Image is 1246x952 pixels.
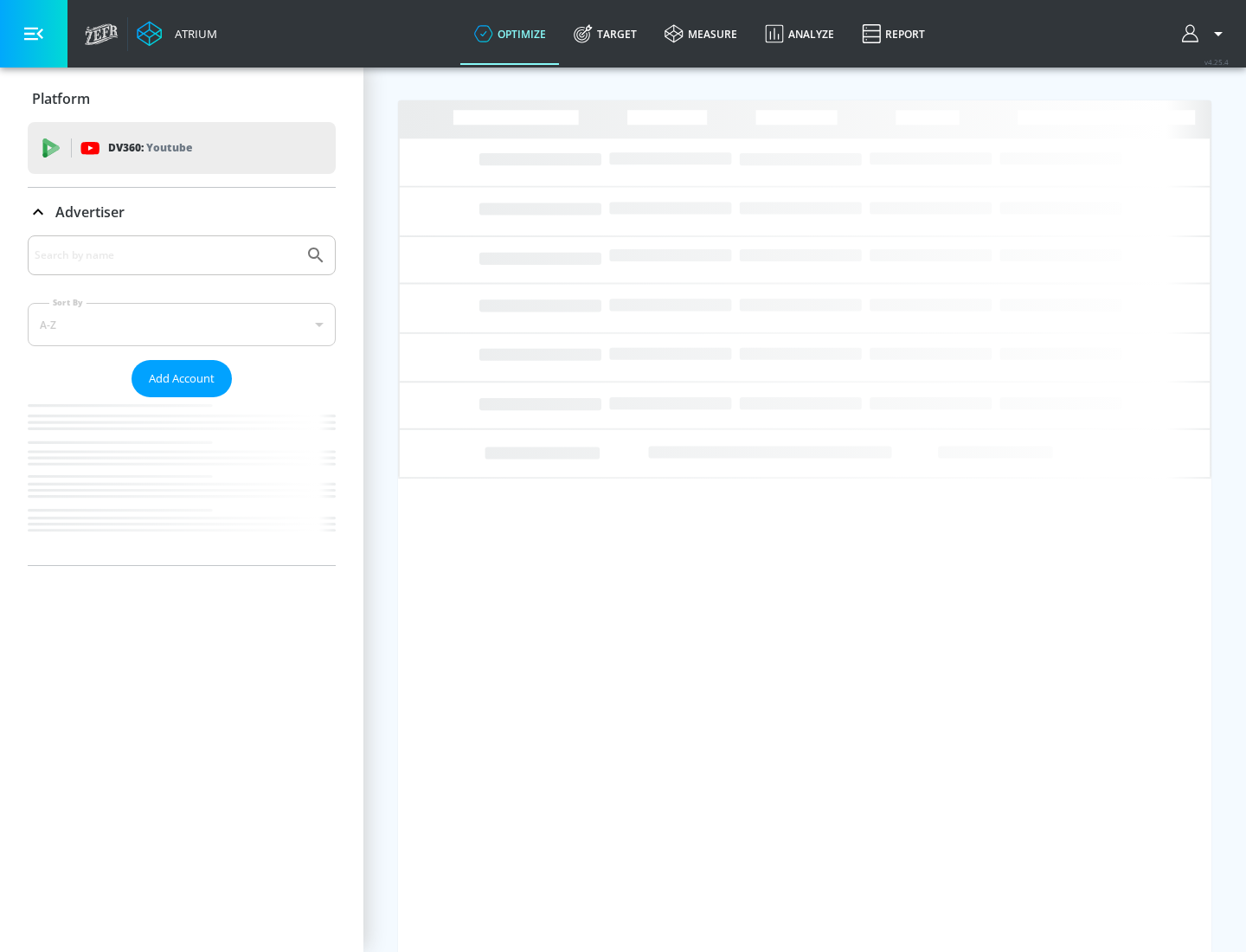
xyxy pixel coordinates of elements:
div: Atrium [168,26,217,42]
div: Advertiser [28,188,336,236]
nav: list of Advertiser [28,397,336,565]
span: Add Account [149,369,215,389]
span: v 4.25.4 [1204,57,1229,67]
p: Platform [32,89,90,108]
div: A-Z [28,303,336,346]
label: Sort By [49,297,87,308]
a: Target [560,3,651,65]
div: Advertiser [28,235,336,565]
a: Report [848,3,939,65]
a: optimize [460,3,560,65]
a: Analyze [751,3,848,65]
p: DV360: [108,138,192,158]
div: DV360: Youtube [28,122,336,174]
button: Add Account [132,360,232,397]
input: Search by name [35,244,297,267]
div: Platform [28,74,336,123]
p: Youtube [146,138,192,157]
p: Advertiser [55,203,125,222]
a: measure [651,3,751,65]
a: Atrium [137,21,217,47]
